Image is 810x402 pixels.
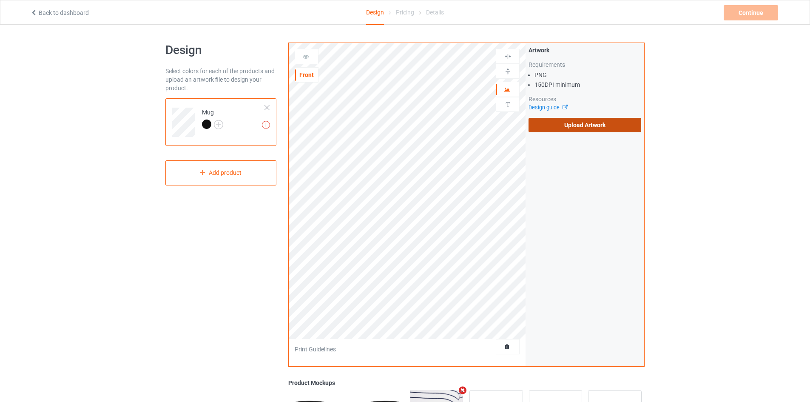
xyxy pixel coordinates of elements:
[202,108,223,128] div: Mug
[426,0,444,24] div: Details
[262,121,270,129] img: exclamation icon
[534,80,641,89] li: 150 DPI minimum
[165,67,276,92] div: Select colors for each of the products and upload an artwork file to design your product.
[165,43,276,58] h1: Design
[529,118,641,132] label: Upload Artwork
[529,46,641,54] div: Artwork
[165,160,276,185] div: Add product
[529,60,641,69] div: Requirements
[295,71,318,79] div: Front
[165,98,276,146] div: Mug
[534,71,641,79] li: PNG
[529,104,567,111] a: Design guide
[529,95,641,103] div: Resources
[458,386,468,395] i: Remove mockup
[295,345,336,354] div: Print Guidelines
[214,120,223,129] img: svg+xml;base64,PD94bWwgdmVyc2lvbj0iMS4wIiBlbmNvZGluZz0iVVRGLTgiPz4KPHN2ZyB3aWR0aD0iMjJweCIgaGVpZ2...
[30,9,89,16] a: Back to dashboard
[396,0,414,24] div: Pricing
[504,67,512,75] img: svg%3E%0A
[366,0,384,25] div: Design
[288,379,645,387] div: Product Mockups
[504,52,512,60] img: svg%3E%0A
[504,100,512,108] img: svg%3E%0A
